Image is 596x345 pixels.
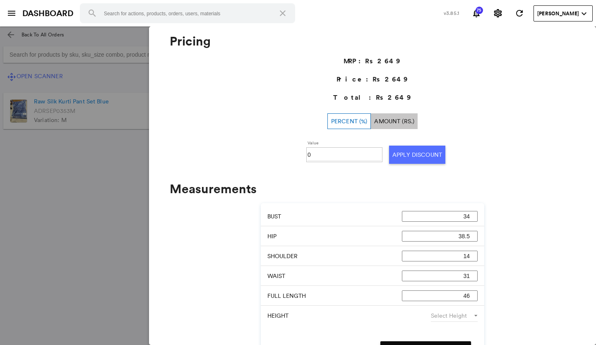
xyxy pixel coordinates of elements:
button: User [534,5,593,22]
md-icon: notifications [471,8,481,18]
p: BUST [267,212,402,220]
p: WAIST [267,272,402,280]
h2: Measurements [170,182,257,196]
span: 75 [475,8,483,12]
span: [PERSON_NAME] [537,10,579,17]
span: v3.85.1 [444,10,459,17]
p: SHOULDER [267,252,402,260]
input: HIP [402,231,478,242]
md-icon: refresh [514,8,524,18]
p: FULL LENGTH [267,292,402,300]
p: HIP [267,232,402,240]
button: Percent (%) [327,113,371,129]
input: SHOULDER [402,251,478,261]
h6: Price : Rs 2649 [336,74,409,84]
button: open sidebar [3,5,20,22]
button: Clear [273,3,293,23]
button: Amount (Rs.) [371,113,418,129]
h6: MRP : Rs 2649 [344,56,401,66]
a: DASHBOARD [22,7,73,19]
button: Search [82,3,102,23]
md-icon: close [278,8,288,18]
md-icon: menu [7,8,17,18]
md-icon: search [87,8,97,18]
h6: Total : Rs 2649 [333,93,411,103]
input: Search for actions, products, orders, users, materials [80,3,295,23]
h2: Pricing [170,34,211,48]
input: FULL LENGTH [402,290,478,301]
input: BUST [402,211,478,222]
md-icon: expand_more [579,9,589,19]
input: Value [308,149,381,161]
input: WAIST [402,271,478,281]
button: Notifications [468,5,485,22]
button: Apply Discount [389,146,445,164]
button: Settings [490,5,506,22]
p: HEIGHT [267,311,431,320]
button: Refresh State [511,5,528,22]
md-icon: settings [493,8,503,18]
md-select: Select Height [431,309,478,322]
